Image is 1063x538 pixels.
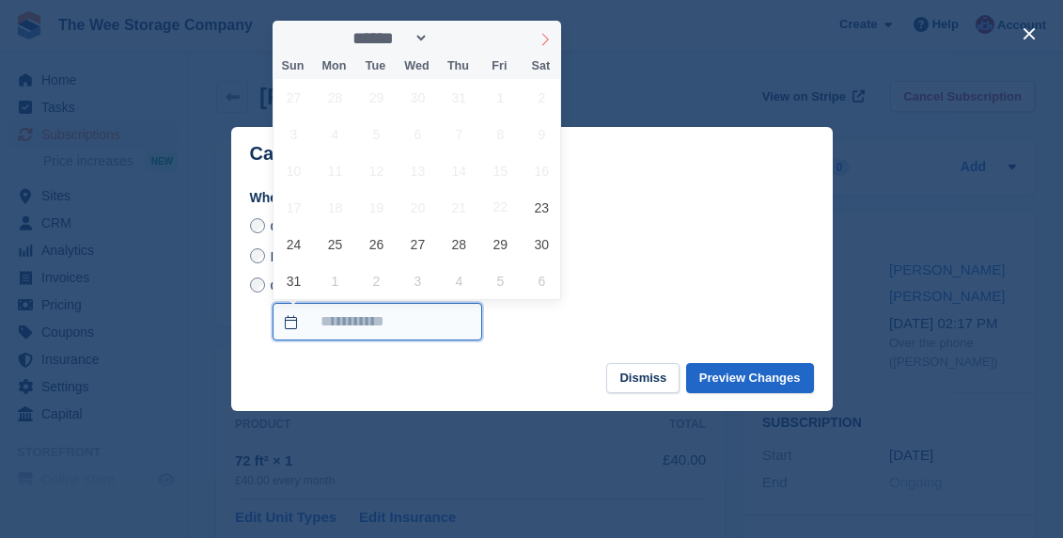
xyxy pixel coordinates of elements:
span: August 29, 2025 [482,226,519,262]
select: Month [346,28,429,48]
span: On a custom date [270,278,374,293]
span: August 9, 2025 [524,116,560,152]
span: August 31, 2025 [275,262,312,299]
span: August 3, 2025 [275,116,312,152]
button: Dismiss [606,363,680,394]
span: August 15, 2025 [482,152,519,189]
span: August 17, 2025 [275,189,312,226]
span: August 27, 2025 [399,226,436,262]
span: September 3, 2025 [399,262,436,299]
span: Wed [396,60,437,72]
input: Immediately [250,248,265,263]
span: July 27, 2025 [275,79,312,116]
span: August 28, 2025 [441,226,477,262]
input: Year [429,28,488,48]
span: August 16, 2025 [524,152,560,189]
span: August 30, 2025 [524,226,560,262]
button: Preview Changes [686,363,814,394]
span: August 5, 2025 [358,116,395,152]
button: close [1014,19,1044,49]
span: September 5, 2025 [482,262,519,299]
span: August 8, 2025 [482,116,519,152]
span: August 4, 2025 [317,116,353,152]
span: September 1, 2025 [317,262,353,299]
span: Cancel at end of term - [DATE] [270,219,448,234]
span: September 2, 2025 [358,262,395,299]
span: August 11, 2025 [317,152,353,189]
span: Sat [520,60,561,72]
span: August 6, 2025 [399,116,436,152]
span: August 23, 2025 [524,189,560,226]
span: August 24, 2025 [275,226,312,262]
span: Thu [437,60,478,72]
span: August 10, 2025 [275,152,312,189]
span: July 28, 2025 [317,79,353,116]
span: August 1, 2025 [482,79,519,116]
span: September 4, 2025 [441,262,477,299]
span: Sun [273,60,314,72]
input: On a custom date [250,277,265,293]
span: August 21, 2025 [441,189,477,226]
span: August 13, 2025 [399,152,436,189]
span: Immediately [270,249,340,264]
span: August 19, 2025 [358,189,395,226]
span: August 20, 2025 [399,189,436,226]
span: August 22, 2025 [482,189,519,226]
span: Fri [478,60,520,72]
span: September 6, 2025 [524,262,560,299]
p: Cancel Subscription [250,143,431,165]
input: On a custom date [273,303,482,340]
span: August 14, 2025 [441,152,477,189]
span: August 25, 2025 [317,226,353,262]
span: August 7, 2025 [441,116,477,152]
span: Mon [313,60,354,72]
span: Tue [354,60,396,72]
span: July 31, 2025 [441,79,477,116]
span: July 30, 2025 [399,79,436,116]
span: August 2, 2025 [524,79,560,116]
span: July 29, 2025 [358,79,395,116]
label: When do you want to cancel the subscription? [250,188,814,208]
span: August 26, 2025 [358,226,395,262]
input: Cancel at end of term - [DATE] [250,218,265,233]
span: August 18, 2025 [317,189,353,226]
span: August 12, 2025 [358,152,395,189]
